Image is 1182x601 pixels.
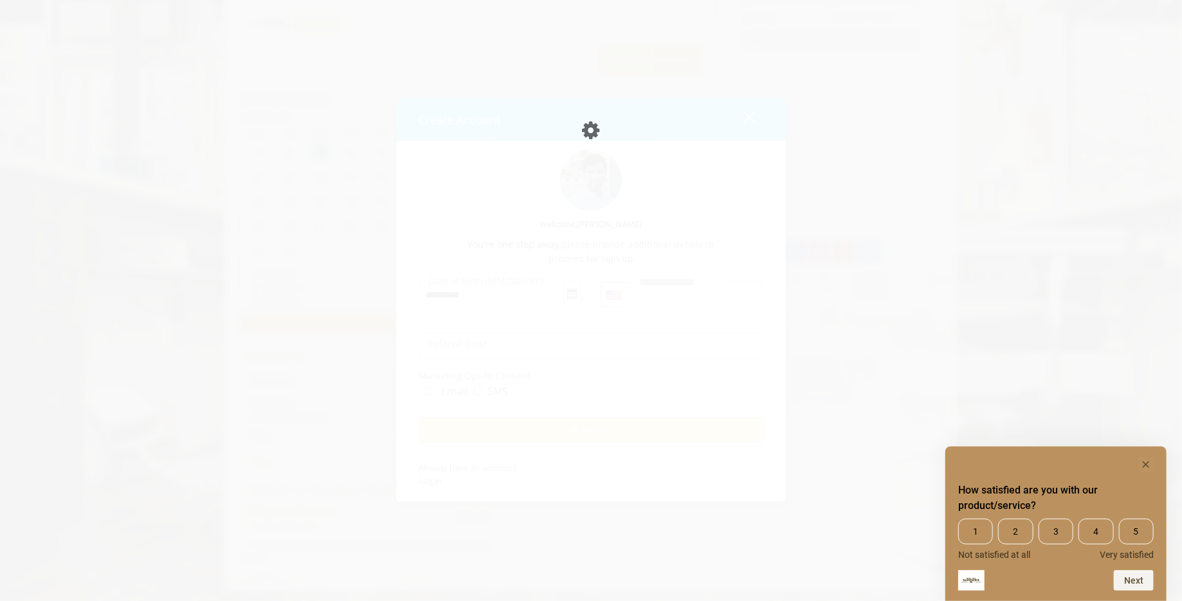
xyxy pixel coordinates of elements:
span: 1 [958,519,993,544]
span: 3 [1039,519,1073,544]
span: Very satisfied [1100,550,1154,560]
button: Hide survey [1138,457,1154,472]
div: How satisfied are you with our product/service? Select an option from 1 to 5, with 1 being Not sa... [958,519,1154,560]
span: 2 [998,519,1033,544]
div: How satisfied are you with our product/service? Select an option from 1 to 5, with 1 being Not sa... [958,457,1154,591]
span: 4 [1078,519,1113,544]
span: Not satisfied at all [958,550,1030,560]
h2: How satisfied are you with our product/service? Select an option from 1 to 5, with 1 being Not sa... [958,483,1154,513]
span: 5 [1119,519,1154,544]
button: Next question [1114,570,1154,591]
